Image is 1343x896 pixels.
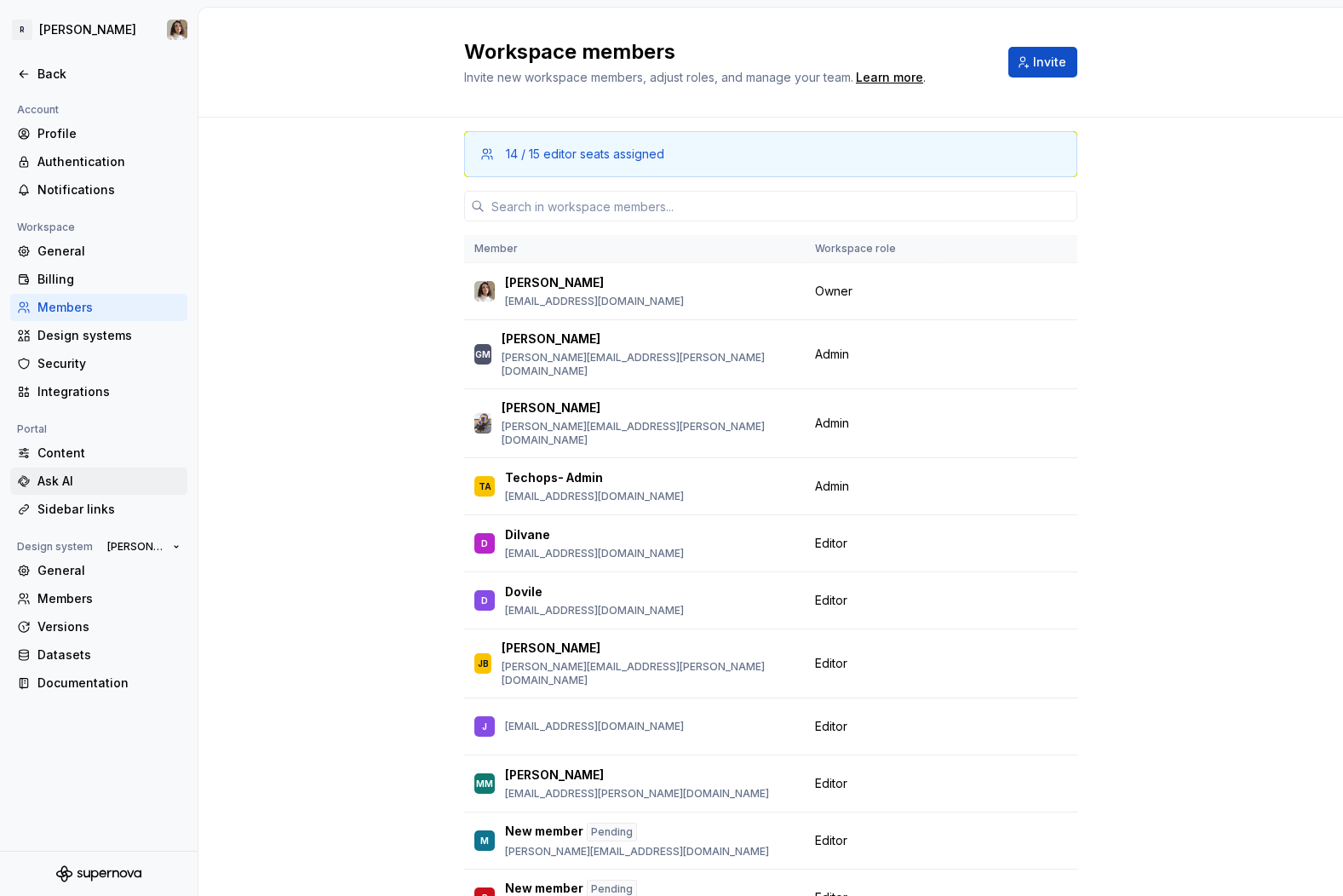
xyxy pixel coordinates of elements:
a: Sidebar links [10,496,187,523]
span: Editor [815,535,847,552]
p: [EMAIL_ADDRESS][DOMAIN_NAME] [505,604,684,617]
div: Content [37,445,181,462]
p: [EMAIL_ADDRESS][DOMAIN_NAME] [505,720,684,733]
div: Account [10,100,66,120]
p: [EMAIL_ADDRESS][PERSON_NAME][DOMAIN_NAME] [505,787,769,801]
span: Editor [815,718,847,735]
div: Portal [10,419,54,439]
div: Design system [10,537,100,557]
p: [PERSON_NAME] [502,399,600,416]
p: Techops- Admin [505,469,603,486]
p: [EMAIL_ADDRESS][DOMAIN_NAME] [505,295,684,308]
div: Notifications [37,181,181,198]
a: Members [10,294,187,321]
div: Sidebar links [37,501,181,518]
a: Learn more [856,69,923,86]
a: General [10,238,187,265]
div: JB [478,655,489,672]
a: Ask AI [10,468,187,495]
a: Security [10,350,187,377]
p: [PERSON_NAME][EMAIL_ADDRESS][PERSON_NAME][DOMAIN_NAME] [502,351,795,378]
div: Integrations [37,383,181,400]
div: General [37,562,181,579]
span: Editor [815,592,847,609]
svg: Supernova Logo [56,865,141,882]
span: Owner [815,283,852,300]
div: M [480,832,489,849]
span: Invite [1033,54,1066,71]
span: Editor [815,655,847,672]
p: [EMAIL_ADDRESS][DOMAIN_NAME] [505,547,684,560]
p: Dilvane [505,526,550,543]
a: Billing [10,266,187,293]
span: Editor [815,775,847,792]
img: Ian [474,413,491,434]
div: D [481,535,488,552]
div: Members [37,299,181,316]
div: Back [37,66,181,83]
img: Sandrina pereira [167,20,187,40]
a: Content [10,439,187,467]
span: Admin [815,415,849,432]
span: Editor [815,832,847,849]
a: Integrations [10,378,187,405]
p: Dovile [505,583,542,600]
a: Datasets [10,641,187,669]
a: Versions [10,613,187,640]
a: Notifications [10,176,187,204]
div: J [482,718,487,735]
div: Members [37,590,181,607]
a: Profile [10,120,187,147]
span: Invite new workspace members, adjust roles, and manage your team. [464,70,853,84]
p: [PERSON_NAME][EMAIL_ADDRESS][PERSON_NAME][DOMAIN_NAME] [502,660,795,687]
a: Authentication [10,148,187,175]
div: Ask AI [37,473,181,490]
span: [PERSON_NAME] [107,540,166,554]
a: Design systems [10,322,187,349]
span: . [853,72,926,84]
div: Datasets [37,646,181,663]
a: Documentation [10,669,187,697]
button: Invite [1008,47,1077,78]
div: D [481,592,488,609]
div: General [37,243,181,260]
div: Billing [37,271,181,288]
p: [PERSON_NAME] [502,330,600,347]
div: Profile [37,125,181,142]
div: Workspace [10,217,82,238]
p: [PERSON_NAME] [505,274,604,291]
div: Security [37,355,181,372]
div: MM [476,775,493,792]
p: [PERSON_NAME] [505,767,604,784]
a: Members [10,585,187,612]
div: TA [479,478,491,495]
div: 14 / 15 editor seats assigned [506,146,664,163]
p: [PERSON_NAME][EMAIL_ADDRESS][PERSON_NAME][DOMAIN_NAME] [502,420,795,447]
span: Admin [815,346,849,363]
p: [PERSON_NAME][EMAIL_ADDRESS][DOMAIN_NAME] [505,845,769,859]
img: Sandrina pereira [474,281,495,302]
button: R[PERSON_NAME]Sandrina pereira [3,11,194,49]
a: General [10,557,187,584]
p: New member [505,823,583,841]
div: Documentation [37,675,181,692]
th: Workspace role [805,235,935,263]
div: R [12,20,32,40]
th: Member [464,235,805,263]
div: Authentication [37,153,181,170]
h2: Workspace members [464,38,988,66]
span: Admin [815,478,849,495]
div: Versions [37,618,181,635]
p: [EMAIL_ADDRESS][DOMAIN_NAME] [505,490,684,503]
div: Pending [587,823,637,841]
a: Back [10,60,187,88]
div: [PERSON_NAME] [39,21,136,38]
input: Search in workspace members... [485,191,1077,221]
p: [PERSON_NAME] [502,640,600,657]
div: Design systems [37,327,181,344]
div: GM [475,346,491,363]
